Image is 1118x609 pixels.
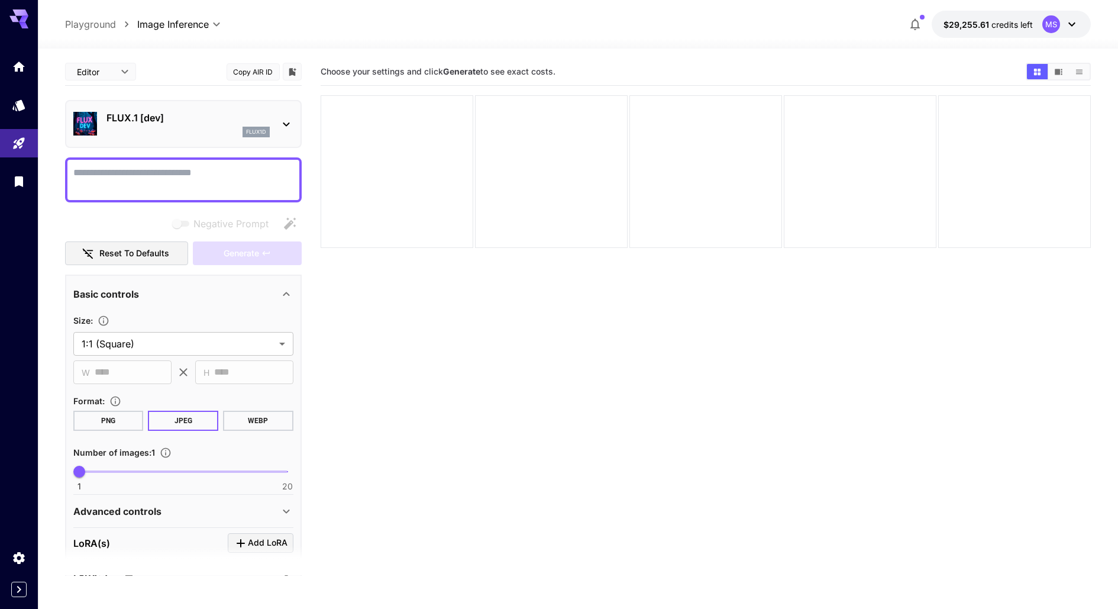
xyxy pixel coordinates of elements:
div: FLUX.1 [dev]flux1d [73,106,293,142]
button: Choose the file format for the output image. [105,395,126,407]
span: 1:1 (Square) [82,337,274,351]
div: Library [12,174,26,189]
p: LoRA(s) [73,536,110,550]
button: Adjust the dimensions of the generated image by specifying its width and height in pixels, or sel... [93,315,114,327]
span: Add LoRA [248,536,287,550]
button: Show images in video view [1048,64,1069,79]
button: Specify how many images to generate in a single request. Each image generation will be charged se... [155,447,176,459]
span: W [82,366,90,379]
button: Click to add LoRA [228,533,293,553]
button: JPEG [148,411,218,431]
span: Editor [77,66,114,78]
span: $29,255.61 [943,20,991,30]
div: Advanced controls [73,497,293,526]
span: Format : [73,396,105,406]
b: Generate [443,66,480,76]
div: $29,255.60886 [943,18,1033,31]
button: Show images in list view [1069,64,1090,79]
p: Advanced controls [73,504,161,518]
button: Show images in grid view [1027,64,1048,79]
div: Show images in grid viewShow images in video viewShow images in list view [1026,63,1091,80]
span: Size : [73,315,93,326]
div: MS [1042,15,1060,33]
p: Basic controls [73,287,139,301]
a: Playground [65,17,116,31]
span: 1 [77,481,81,492]
span: 20 [282,481,293,492]
div: Home [12,59,26,74]
span: H [203,366,209,379]
span: Number of images : 1 [73,447,155,457]
button: Add to library [287,65,298,79]
span: Image Inference [137,17,209,31]
span: Negative prompts are not compatible with the selected model. [170,216,278,231]
div: Settings [12,550,26,565]
button: Reset to defaults [65,241,188,266]
p: flux1d [246,128,266,136]
button: PNG [73,411,144,431]
div: Basic controls [73,280,293,308]
span: credits left [991,20,1033,30]
button: WEBP [223,411,293,431]
span: Choose your settings and click to see exact costs. [321,66,555,76]
button: $29,255.60886MS [932,11,1091,38]
div: Models [12,98,26,112]
button: Expand sidebar [11,582,27,597]
p: FLUX.1 [dev] [106,111,270,125]
div: Playground [12,136,26,151]
nav: breadcrumb [65,17,137,31]
span: Negative Prompt [193,217,269,231]
button: Copy AIR ID [227,63,280,80]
